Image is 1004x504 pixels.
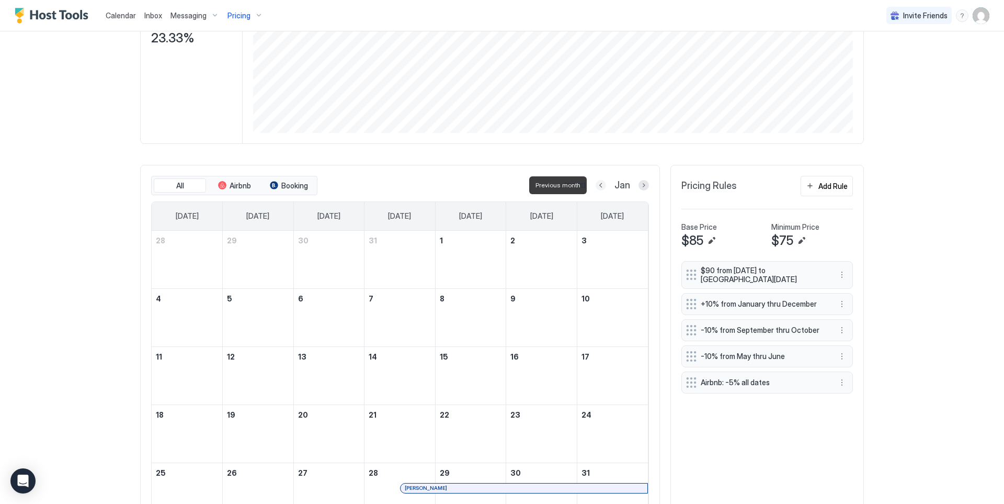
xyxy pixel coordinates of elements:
span: 4 [156,294,161,303]
span: 6 [298,294,303,303]
div: menu [836,376,848,389]
a: January 21, 2026 [364,405,435,424]
span: 13 [298,352,306,361]
a: Wednesday [378,202,421,230]
div: menu [836,268,848,281]
td: January 15, 2026 [435,346,506,405]
td: December 30, 2025 [293,231,364,289]
span: Base Price [681,222,717,232]
a: January 20, 2026 [294,405,364,424]
span: 1 [440,236,443,245]
a: January 2, 2026 [506,231,577,250]
span: 7 [369,294,373,303]
span: 18 [156,410,164,419]
td: January 13, 2026 [293,346,364,405]
span: $85 [681,233,703,249]
span: 31 [369,236,377,245]
td: January 22, 2026 [435,405,506,463]
td: January 12, 2026 [223,346,294,405]
span: $90 from [DATE] to [GEOGRAPHIC_DATA][DATE] [701,266,825,284]
a: January 27, 2026 [294,463,364,483]
div: Add Rule [818,181,848,192]
button: More options [836,350,848,363]
button: All [154,178,206,193]
a: January 17, 2026 [577,347,648,366]
span: 29 [440,468,450,477]
a: January 6, 2026 [294,289,364,308]
td: January 6, 2026 [293,288,364,346]
span: All [176,181,184,191]
a: January 11, 2026 [152,347,222,366]
td: January 10, 2026 [577,288,648,346]
a: January 29, 2026 [436,463,506,483]
span: 17 [581,352,589,361]
span: 20 [298,410,308,419]
a: January 22, 2026 [436,405,506,424]
td: January 9, 2026 [506,288,577,346]
a: January 16, 2026 [506,347,577,366]
span: Invite Friends [903,11,948,20]
span: 8 [440,294,444,303]
span: 14 [369,352,377,361]
span: 21 [369,410,376,419]
span: 5 [227,294,232,303]
td: January 20, 2026 [293,405,364,463]
button: Edit [705,234,718,247]
button: Previous month [596,180,606,191]
div: Host Tools Logo [15,8,93,24]
a: January 13, 2026 [294,347,364,366]
span: 10 [581,294,590,303]
button: More options [836,376,848,389]
a: January 15, 2026 [436,347,506,366]
td: January 7, 2026 [364,288,436,346]
span: Pricing [227,11,250,20]
td: January 4, 2026 [152,288,223,346]
a: January 4, 2026 [152,289,222,308]
span: -10% from September thru October [701,326,825,335]
td: January 1, 2026 [435,231,506,289]
span: Calendar [106,11,136,20]
a: January 25, 2026 [152,463,222,483]
span: -10% from May thru June [701,352,825,361]
a: December 30, 2025 [294,231,364,250]
a: Calendar [106,10,136,21]
button: Next month [638,180,649,191]
td: January 2, 2026 [506,231,577,289]
span: 23.33% [151,30,195,46]
span: Pricing Rules [681,180,737,192]
a: January 14, 2026 [364,347,435,366]
span: Booking [281,181,308,191]
a: Thursday [449,202,493,230]
div: Open Intercom Messenger [10,468,36,494]
a: Friday [520,202,564,230]
button: More options [836,324,848,337]
span: 15 [440,352,448,361]
button: Add Rule [801,176,853,196]
a: January 31, 2026 [577,463,648,483]
div: [PERSON_NAME] [405,485,643,491]
a: January 3, 2026 [577,231,648,250]
span: [DATE] [388,211,411,221]
a: January 18, 2026 [152,405,222,424]
button: Airbnb [208,178,260,193]
a: January 23, 2026 [506,405,577,424]
span: 26 [227,468,237,477]
td: December 28, 2025 [152,231,223,289]
td: January 5, 2026 [223,288,294,346]
span: 30 [510,468,521,477]
a: January 30, 2026 [506,463,577,483]
a: January 28, 2026 [364,463,435,483]
button: More options [836,268,848,281]
span: Previous month [535,181,580,190]
span: Jan [614,180,630,192]
a: Saturday [590,202,634,230]
span: Minimum Price [771,222,819,232]
span: 16 [510,352,519,361]
span: 3 [581,236,587,245]
span: [DATE] [317,211,340,221]
span: 22 [440,410,449,419]
td: December 31, 2025 [364,231,436,289]
span: Inbox [144,11,162,20]
td: January 8, 2026 [435,288,506,346]
a: January 7, 2026 [364,289,435,308]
